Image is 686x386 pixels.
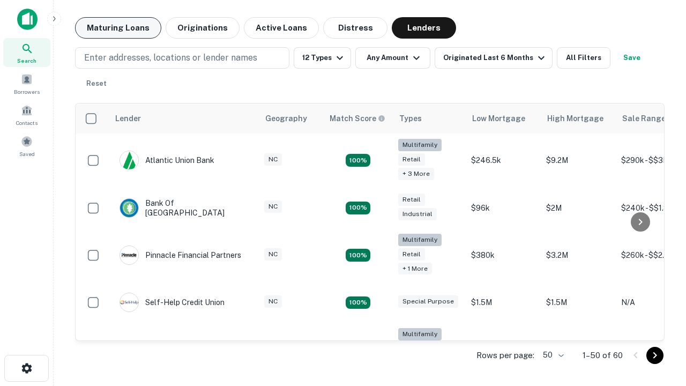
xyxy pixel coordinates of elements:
div: Multifamily [398,328,442,340]
div: Lender [115,112,141,125]
div: NC [264,248,282,261]
img: picture [120,199,138,217]
div: Industrial [398,208,437,220]
span: Borrowers [14,87,40,96]
button: Save your search to get updates of matches that match your search criteria. [615,47,649,69]
button: Maturing Loans [75,17,161,39]
div: Geography [265,112,307,125]
td: $3.2M [541,323,616,377]
div: Sale Range [622,112,666,125]
button: Reset [79,73,114,94]
td: $2M [541,188,616,228]
td: $1.5M [541,282,616,323]
button: Originations [166,17,240,39]
button: Originated Last 6 Months [435,47,553,69]
th: Low Mortgage [466,103,541,133]
div: Retail [398,153,425,166]
a: Borrowers [3,69,50,98]
span: Contacts [16,118,38,127]
th: High Mortgage [541,103,616,133]
p: 1–50 of 60 [583,349,623,362]
p: Rows per page: [476,349,534,362]
h6: Match Score [330,113,383,124]
th: Types [393,103,466,133]
td: $246.5k [466,133,541,188]
div: Retail [398,248,425,261]
button: Go to next page [646,347,663,364]
th: Lender [109,103,259,133]
td: $380k [466,228,541,283]
div: Capitalize uses an advanced AI algorithm to match your search with the best lender. The match sco... [330,113,385,124]
img: picture [120,293,138,311]
a: Search [3,38,50,67]
button: 12 Types [294,47,351,69]
img: capitalize-icon.png [17,9,38,30]
img: picture [120,151,138,169]
div: Originated Last 6 Months [443,51,548,64]
button: All Filters [557,47,610,69]
div: Matching Properties: 10, hasApolloMatch: undefined [346,154,370,167]
div: Self-help Credit Union [120,293,225,312]
p: Enter addresses, locations or lender names [84,51,257,64]
button: Active Loans [244,17,319,39]
div: The Fidelity Bank [120,340,206,360]
div: NC [264,153,282,166]
button: Distress [323,17,387,39]
td: $96k [466,188,541,228]
th: Capitalize uses an advanced AI algorithm to match your search with the best lender. The match sco... [323,103,393,133]
button: Enter addresses, locations or lender names [75,47,289,69]
td: $3.2M [541,228,616,283]
div: 50 [539,347,565,363]
div: Retail [398,194,425,206]
div: Low Mortgage [472,112,525,125]
div: Pinnacle Financial Partners [120,246,241,265]
div: NC [264,295,282,308]
td: $246k [466,323,541,377]
button: Lenders [392,17,456,39]
div: Multifamily [398,139,442,151]
iframe: Chat Widget [632,266,686,317]
div: Matching Properties: 15, hasApolloMatch: undefined [346,202,370,214]
span: Saved [19,150,35,158]
div: + 1 more [398,263,432,275]
div: High Mortgage [547,112,603,125]
div: Multifamily [398,234,442,246]
button: Any Amount [355,47,430,69]
div: Special Purpose [398,295,458,308]
a: Saved [3,131,50,160]
div: + 3 more [398,168,434,180]
td: $1.5M [466,282,541,323]
img: picture [120,246,138,264]
a: Contacts [3,100,50,129]
div: Matching Properties: 18, hasApolloMatch: undefined [346,249,370,262]
div: Matching Properties: 11, hasApolloMatch: undefined [346,296,370,309]
td: $9.2M [541,133,616,188]
div: Types [399,112,422,125]
th: Geography [259,103,323,133]
div: NC [264,201,282,213]
span: Search [17,56,36,65]
div: Atlantic Union Bank [120,151,214,170]
div: Bank Of [GEOGRAPHIC_DATA] [120,198,248,218]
